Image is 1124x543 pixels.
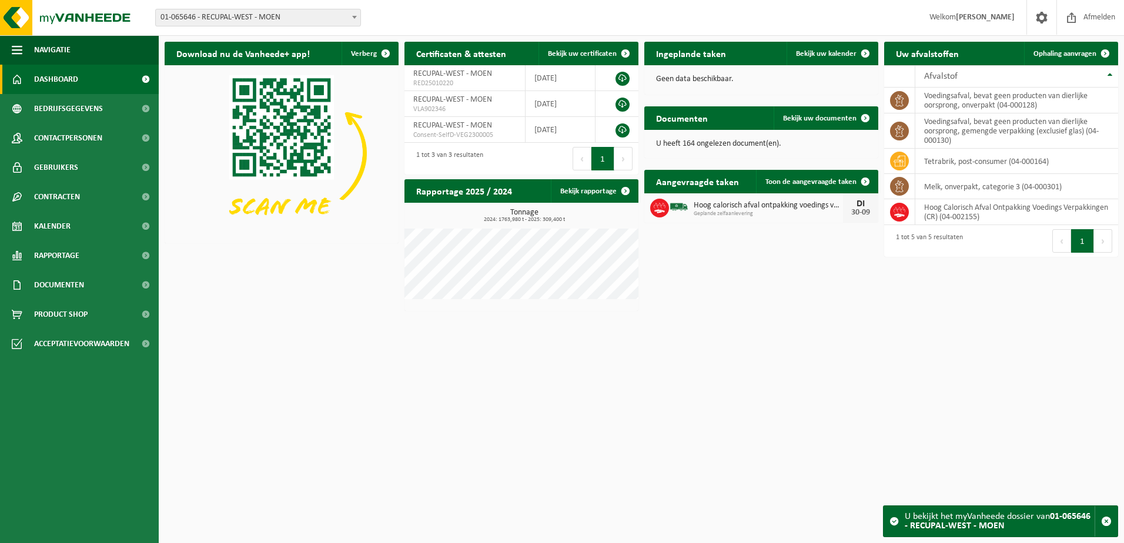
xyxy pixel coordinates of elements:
span: 01-065646 - RECUPAL-WEST - MOEN [156,9,360,26]
div: DI [849,199,872,209]
a: Bekijk uw certificaten [538,42,637,65]
td: voedingsafval, bevat geen producten van dierlijke oorsprong, gemengde verpakking (exclusief glas)... [915,113,1118,149]
div: 30-09 [849,209,872,217]
span: VLA902346 [413,105,516,114]
span: Toon de aangevraagde taken [765,178,857,186]
td: voedingsafval, bevat geen producten van dierlijke oorsprong, onverpakt (04-000128) [915,88,1118,113]
td: Hoog Calorisch Afval Ontpakking Voedings Verpakkingen (CR) (04-002155) [915,199,1118,225]
span: Navigatie [34,35,71,65]
img: BL-SO-LV [669,197,689,217]
span: 2024: 1763,980 t - 2025: 309,400 t [410,217,638,223]
span: Acceptatievoorwaarden [34,329,129,358]
h2: Download nu de Vanheede+ app! [165,42,322,65]
td: [DATE] [526,91,596,117]
span: Consent-SelfD-VEG2300005 [413,130,516,140]
span: Documenten [34,270,84,300]
p: Geen data beschikbaar. [656,75,867,83]
span: Kalender [34,212,71,241]
span: Afvalstof [924,72,958,81]
td: tetrabrik, post-consumer (04-000164) [915,149,1118,174]
span: 01-065646 - RECUPAL-WEST - MOEN [155,9,361,26]
a: Toon de aangevraagde taken [756,170,877,193]
span: RECUPAL-WEST - MOEN [413,69,492,78]
button: Previous [573,147,591,170]
h2: Aangevraagde taken [644,170,751,193]
span: Gebruikers [34,153,78,182]
span: Verberg [351,50,377,58]
a: Bekijk uw documenten [774,106,877,130]
h2: Certificaten & attesten [404,42,518,65]
a: Bekijk rapportage [551,179,637,203]
img: Download de VHEPlus App [165,65,399,241]
strong: 01-065646 - RECUPAL-WEST - MOEN [905,512,1090,531]
h2: Rapportage 2025 / 2024 [404,179,524,202]
p: U heeft 164 ongelezen document(en). [656,140,867,148]
td: melk, onverpakt, categorie 3 (04-000301) [915,174,1118,199]
span: Rapportage [34,241,79,270]
td: [DATE] [526,117,596,143]
button: 1 [591,147,614,170]
span: Product Shop [34,300,88,329]
span: Contracten [34,182,80,212]
div: 1 tot 5 van 5 resultaten [890,228,963,254]
button: Next [614,147,633,170]
div: 1 tot 3 van 3 resultaten [410,146,483,172]
span: RED25010220 [413,79,516,88]
span: Bekijk uw kalender [796,50,857,58]
h2: Ingeplande taken [644,42,738,65]
span: Bekijk uw documenten [783,115,857,122]
h2: Documenten [644,106,720,129]
span: Contactpersonen [34,123,102,153]
button: Previous [1052,229,1071,253]
a: Ophaling aanvragen [1024,42,1117,65]
span: Dashboard [34,65,78,94]
button: 1 [1071,229,1094,253]
button: Verberg [342,42,397,65]
span: Ophaling aanvragen [1033,50,1096,58]
strong: [PERSON_NAME] [956,13,1015,22]
td: [DATE] [526,65,596,91]
span: Hoog calorisch afval ontpakking voedings verpakkingen (cr) [694,201,843,210]
span: Bedrijfsgegevens [34,94,103,123]
div: U bekijkt het myVanheede dossier van [905,506,1095,537]
button: Next [1094,229,1112,253]
span: Geplande zelfaanlevering [694,210,843,217]
span: Bekijk uw certificaten [548,50,617,58]
h2: Uw afvalstoffen [884,42,971,65]
span: RECUPAL-WEST - MOEN [413,121,492,130]
a: Bekijk uw kalender [787,42,877,65]
h3: Tonnage [410,209,638,223]
span: RECUPAL-WEST - MOEN [413,95,492,104]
